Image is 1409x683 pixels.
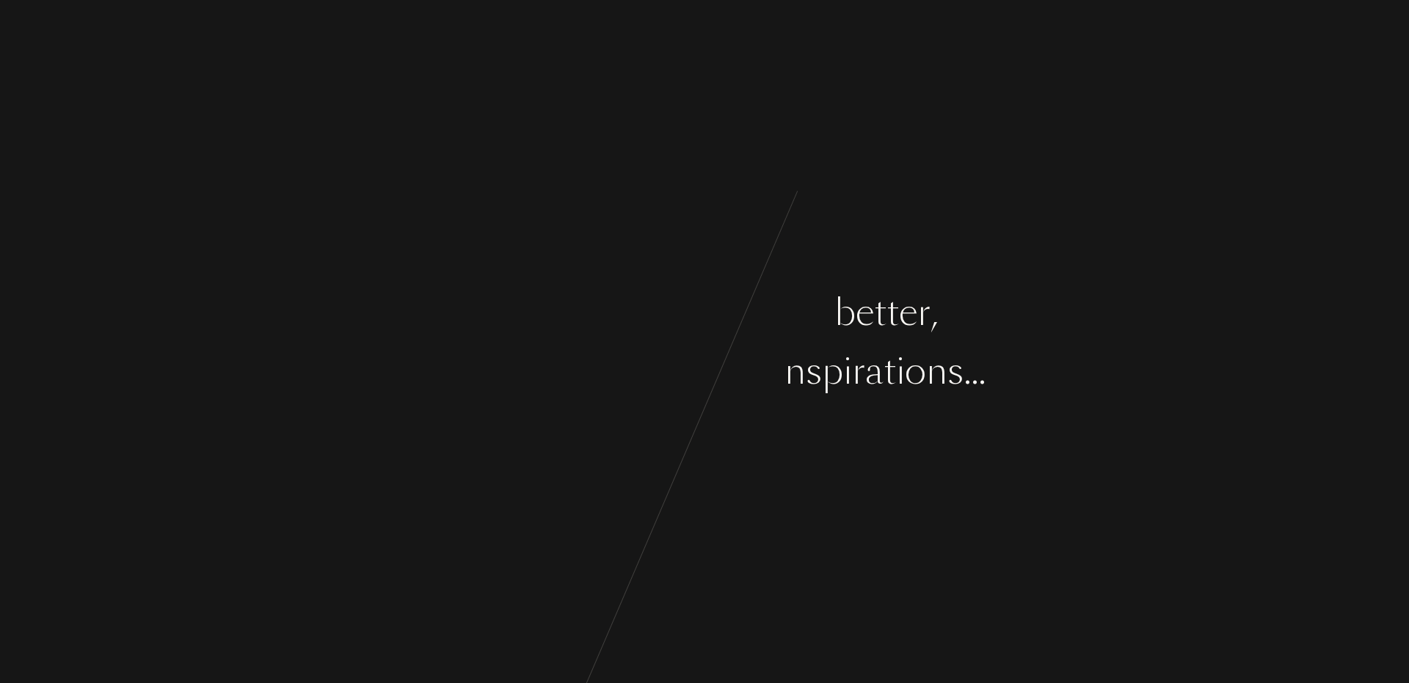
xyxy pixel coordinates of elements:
div: o [905,343,926,398]
div: o [446,343,467,398]
div: y [763,285,781,340]
div: t [511,285,523,340]
div: t [560,343,572,398]
div: L [471,285,492,340]
div: a [865,343,884,398]
div: r [917,285,931,340]
div: i [776,343,784,398]
div: . [964,343,971,398]
div: p [822,343,843,398]
div: n [685,285,707,340]
div: r [751,343,764,398]
div: t [884,343,896,398]
div: s [544,343,560,398]
div: u [730,343,751,398]
div: t [886,285,899,340]
div: t [874,285,886,340]
div: ’ [523,285,530,340]
div: s [947,343,964,398]
div: o [707,285,728,340]
div: n [926,343,947,398]
div: n [637,343,658,398]
div: . [978,343,986,398]
div: u [467,343,488,398]
div: , [931,285,938,340]
div: Y [423,343,446,398]
div: r [852,343,865,398]
div: b [834,285,856,340]
div: t [597,285,610,340]
div: u [802,285,823,340]
div: e [492,285,511,340]
div: e [856,285,874,340]
div: e [572,343,591,398]
div: o [781,285,802,340]
div: s [530,285,546,340]
div: o [634,285,655,340]
div: t [622,285,634,340]
div: i [896,343,905,398]
div: i [843,343,852,398]
div: w [728,285,751,340]
div: g [558,285,579,340]
div: s [591,343,607,398]
div: t [513,343,525,398]
div: e [579,285,597,340]
div: a [619,343,637,398]
div: o [709,343,730,398]
div: e [899,285,917,340]
div: r [488,343,501,398]
div: n [784,343,806,398]
div: . [971,343,978,398]
div: k [667,285,685,340]
div: d [658,343,680,398]
div: s [806,343,822,398]
div: a [525,343,544,398]
div: y [691,343,709,398]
